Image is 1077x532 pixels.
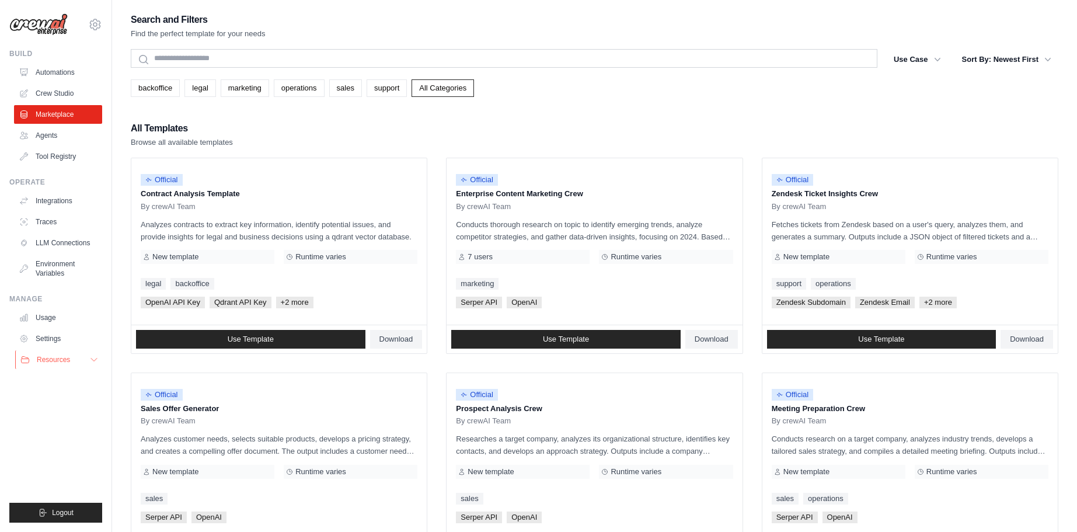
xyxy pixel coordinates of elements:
button: Use Case [887,49,948,70]
span: New template [468,467,514,477]
a: operations [274,79,325,97]
span: Use Template [858,335,904,344]
a: Settings [14,329,102,348]
p: Find the perfect template for your needs [131,28,266,40]
a: LLM Connections [14,234,102,252]
p: Conducts research on a target company, analyzes industry trends, develops a tailored sales strate... [772,433,1048,457]
a: sales [329,79,362,97]
span: Official [772,174,814,186]
button: Resources [15,350,103,369]
p: Prospect Analysis Crew [456,403,733,415]
a: legal [141,278,166,290]
span: Download [1010,335,1044,344]
span: Official [456,389,498,401]
span: Serper API [141,512,187,523]
span: By crewAI Team [141,202,196,211]
span: By crewAI Team [772,202,827,211]
span: By crewAI Team [456,202,511,211]
a: support [367,79,407,97]
h2: All Templates [131,120,233,137]
span: Official [772,389,814,401]
span: Runtime varies [926,252,977,262]
a: Tool Registry [14,147,102,166]
span: 7 users [468,252,493,262]
img: Logo [9,13,68,36]
p: Meeting Preparation Crew [772,403,1048,415]
div: Operate [9,178,102,187]
a: Automations [14,63,102,82]
button: Logout [9,503,102,523]
span: Use Template [543,335,589,344]
span: Resources [37,355,70,364]
a: Download [370,330,423,349]
span: By crewAI Team [772,416,827,426]
span: OpenAI API Key [141,297,205,308]
span: OpenAI [191,512,226,523]
a: marketing [221,79,269,97]
span: Runtime varies [295,252,346,262]
span: Serper API [456,512,502,523]
span: New template [783,467,829,477]
span: Runtime varies [926,467,977,477]
a: sales [456,493,483,505]
div: Manage [9,294,102,304]
a: backoffice [170,278,214,290]
span: Serper API [772,512,818,523]
a: Environment Variables [14,255,102,283]
span: Runtime varies [295,467,346,477]
span: Download [695,335,729,344]
a: Usage [14,308,102,327]
span: By crewAI Team [456,416,511,426]
a: backoffice [131,79,180,97]
p: Zendesk Ticket Insights Crew [772,188,1048,200]
span: Download [379,335,413,344]
a: operations [811,278,856,290]
span: New template [152,467,198,477]
p: Researches a target company, analyzes its organizational structure, identifies key contacts, and ... [456,433,733,457]
p: Contract Analysis Template [141,188,417,200]
span: +2 more [919,297,957,308]
a: sales [772,493,799,505]
span: Official [141,389,183,401]
a: Use Template [451,330,681,349]
a: All Categories [412,79,474,97]
span: By crewAI Team [141,416,196,426]
a: marketing [456,278,499,290]
span: OpenAI [507,297,542,308]
span: New template [783,252,829,262]
span: Official [141,174,183,186]
span: OpenAI [822,512,858,523]
a: sales [141,493,168,505]
span: Use Template [228,335,274,344]
p: Analyzes contracts to extract key information, identify potential issues, and provide insights fo... [141,218,417,243]
span: Runtime varies [611,467,661,477]
p: Browse all available templates [131,137,233,148]
p: Conducts thorough research on topic to identify emerging trends, analyze competitor strategies, a... [456,218,733,243]
p: Enterprise Content Marketing Crew [456,188,733,200]
span: Official [456,174,498,186]
a: Use Template [136,330,365,349]
span: Zendesk Subdomain [772,297,851,308]
p: Analyzes customer needs, selects suitable products, develops a pricing strategy, and creates a co... [141,433,417,457]
span: +2 more [276,297,313,308]
a: Agents [14,126,102,145]
a: legal [184,79,215,97]
a: Download [1001,330,1053,349]
a: Traces [14,213,102,231]
span: Serper API [456,297,502,308]
p: Sales Offer Generator [141,403,417,415]
button: Sort By: Newest First [955,49,1058,70]
div: Build [9,49,102,58]
h2: Search and Filters [131,12,266,28]
a: Integrations [14,192,102,210]
span: Runtime varies [611,252,661,262]
a: Marketplace [14,105,102,124]
a: support [772,278,806,290]
span: Qdrant API Key [210,297,271,308]
a: operations [803,493,848,505]
span: Logout [52,508,74,517]
a: Crew Studio [14,84,102,103]
span: New template [152,252,198,262]
span: Zendesk Email [855,297,915,308]
a: Download [685,330,738,349]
